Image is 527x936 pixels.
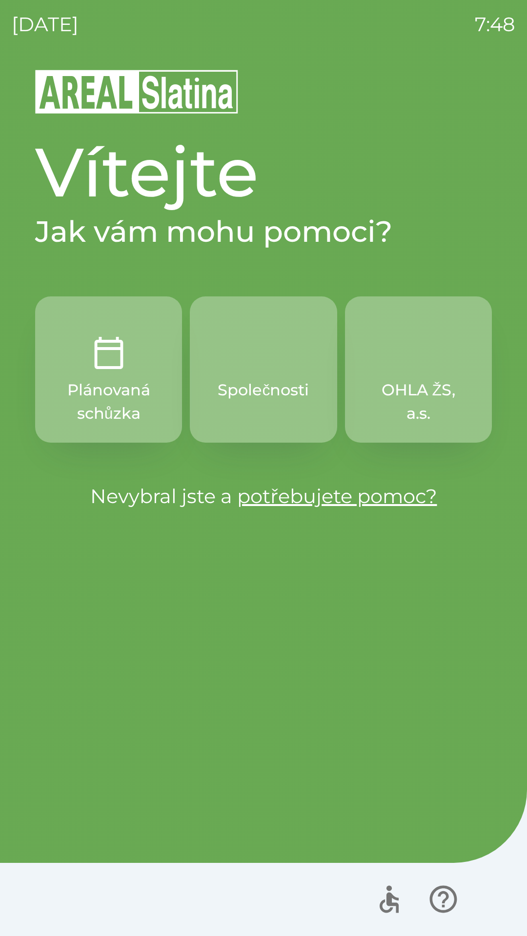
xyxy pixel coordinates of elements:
[368,378,468,425] p: OHLA ŽS, a.s.
[35,296,182,443] button: Plánovaná schůzka
[242,331,285,374] img: 58b4041c-2a13-40f9-aad2-b58ace873f8c.png
[12,10,79,39] p: [DATE]
[59,378,159,425] p: Plánovaná schůzka
[87,331,130,374] img: 0ea463ad-1074-4378-bee6-aa7a2f5b9440.png
[345,296,492,443] button: OHLA ŽS, a.s.
[481,886,507,913] img: cs flag
[237,484,437,508] a: potřebujete pomoc?
[475,10,515,39] p: 7:48
[397,331,440,374] img: 9f72f9f4-8902-46ff-b4e6-bc4241ee3c12.png
[35,214,492,250] h2: Jak vám mohu pomoci?
[218,378,309,402] p: Společnosti
[35,68,492,115] img: Logo
[35,131,492,214] h1: Vítejte
[190,296,337,443] button: Společnosti
[35,482,492,511] p: Nevybral jste a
